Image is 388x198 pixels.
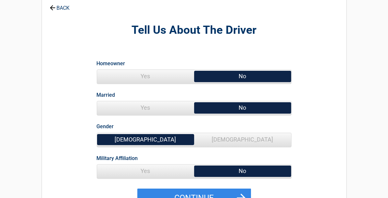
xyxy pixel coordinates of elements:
[97,91,115,99] label: Married
[97,70,194,83] span: Yes
[97,101,194,114] span: Yes
[78,23,311,38] h2: Tell Us About The Driver
[194,101,291,114] span: No
[194,133,291,146] span: [DEMOGRAPHIC_DATA]
[97,122,114,131] label: Gender
[97,59,125,68] label: Homeowner
[97,154,138,163] label: Military Affiliation
[194,165,291,178] span: No
[194,70,291,83] span: No
[97,133,194,146] span: [DEMOGRAPHIC_DATA]
[97,165,194,178] span: Yes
